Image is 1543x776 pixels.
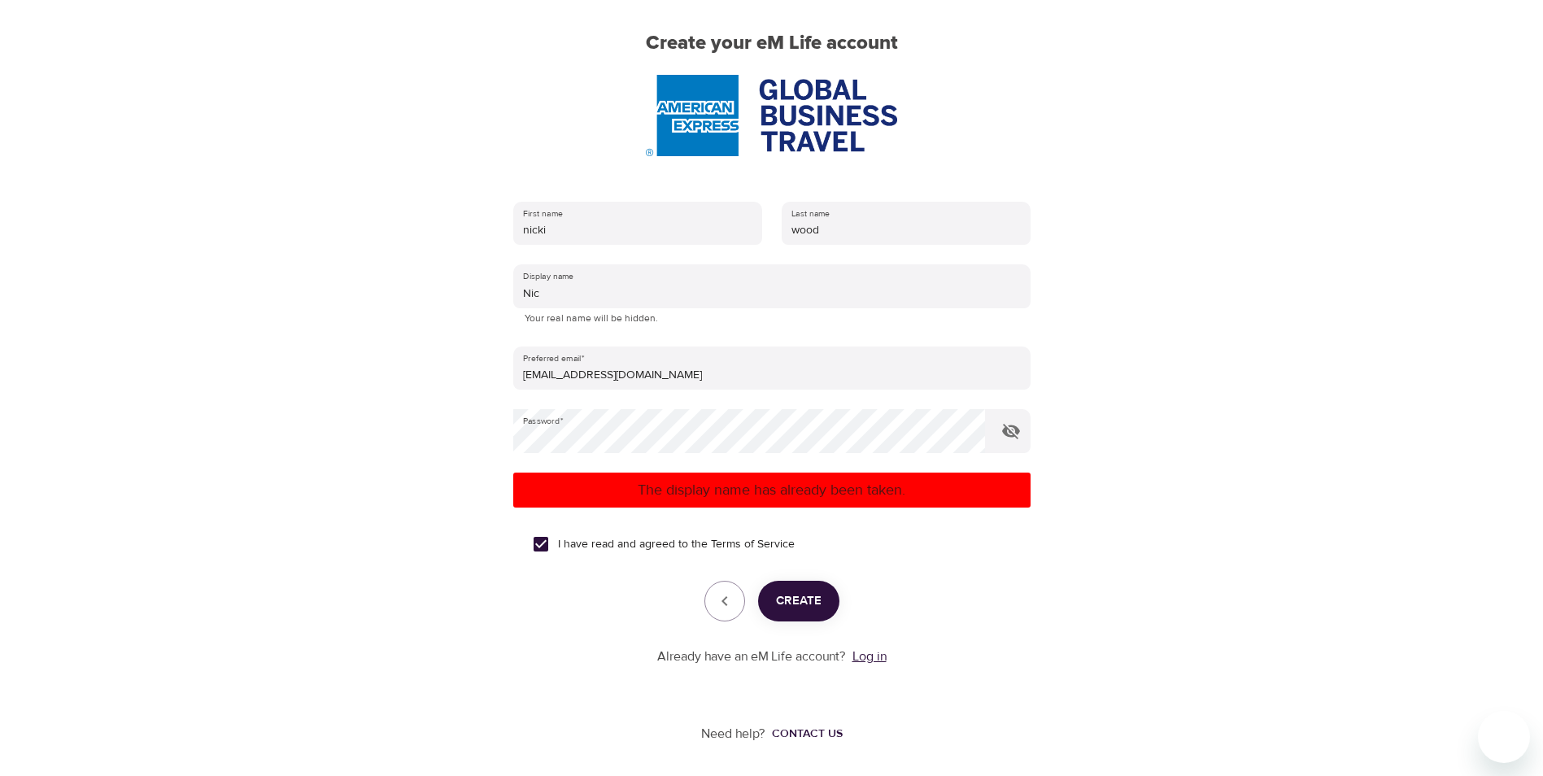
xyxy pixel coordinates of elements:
span: I have read and agreed to the [558,536,795,553]
span: Create [776,591,822,612]
a: Terms of Service [711,536,795,553]
button: Create [758,581,839,621]
img: AmEx%20GBT%20logo.png [646,75,896,156]
h2: Create your eM Life account [487,32,1057,55]
a: Contact us [765,726,843,742]
div: Contact us [772,726,843,742]
a: Log in [852,648,887,665]
p: Your real name will be hidden. [525,311,1019,327]
iframe: Button to launch messaging window [1478,711,1530,763]
p: Already have an eM Life account? [657,647,846,666]
p: The display name has already been taken. [520,479,1024,501]
p: Need help? [701,725,765,743]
